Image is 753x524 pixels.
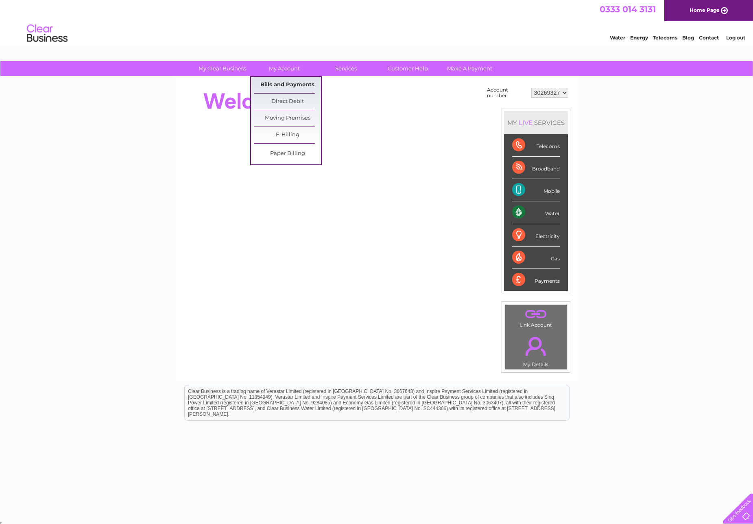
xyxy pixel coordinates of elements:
[682,35,694,41] a: Blog
[699,35,719,41] a: Contact
[653,35,677,41] a: Telecoms
[504,330,567,370] td: My Details
[374,61,441,76] a: Customer Help
[312,61,380,76] a: Services
[512,224,560,247] div: Electricity
[507,307,565,321] a: .
[436,61,503,76] a: Make A Payment
[507,332,565,360] a: .
[254,146,321,162] a: Paper Billing
[512,247,560,269] div: Gas
[512,201,560,224] div: Water
[185,4,569,39] div: Clear Business is a trading name of Verastar Limited (registered in [GEOGRAPHIC_DATA] No. 3667643...
[254,94,321,110] a: Direct Debit
[517,119,534,127] div: LIVE
[512,157,560,179] div: Broadband
[512,134,560,157] div: Telecoms
[504,304,567,330] td: Link Account
[254,110,321,127] a: Moving Premises
[485,85,529,100] td: Account number
[630,35,648,41] a: Energy
[610,35,625,41] a: Water
[189,61,256,76] a: My Clear Business
[726,35,745,41] a: Log out
[600,4,656,14] a: 0333 014 3131
[26,21,68,46] img: logo.png
[512,179,560,201] div: Mobile
[251,61,318,76] a: My Account
[254,127,321,143] a: E-Billing
[512,269,560,291] div: Payments
[504,111,568,134] div: MY SERVICES
[254,77,321,93] a: Bills and Payments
